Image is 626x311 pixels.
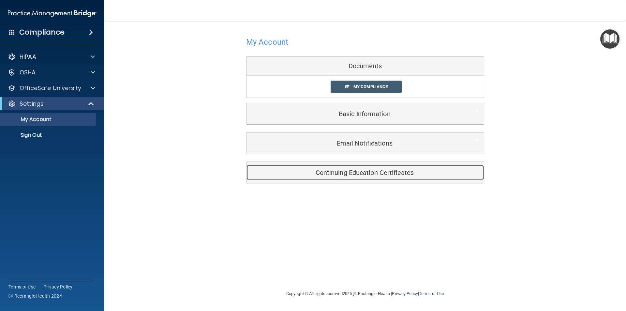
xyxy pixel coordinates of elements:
a: Continuing Education Certificates [251,165,479,180]
h5: Basic Information [251,110,459,117]
a: Settings [8,100,95,108]
p: My Account [4,116,93,123]
p: Sign Out [4,132,93,138]
span: Ⓒ Rectangle Health 2024 [8,293,62,299]
a: Privacy Policy [43,284,73,290]
button: Open Resource Center [600,29,619,49]
h4: Compliance [19,28,65,37]
p: OfficeSafe University [20,84,81,92]
a: OfficeSafe University [8,84,95,92]
img: PMB logo [8,7,97,20]
h5: Continuing Education Certificates [251,169,459,176]
a: Basic Information [251,106,479,121]
a: Privacy Policy [392,291,418,296]
a: Terms of Use [8,284,36,290]
iframe: Drift Widget Chat Controller [513,265,618,291]
a: HIPAA [8,53,95,61]
h4: My Account [246,38,288,46]
p: OSHA [20,69,36,76]
a: Terms of Use [419,291,444,296]
div: Documents [246,57,484,76]
div: Copyright © All rights reserved 2025 @ Rectangle Health | | [246,283,484,304]
h5: Email Notifications [251,140,459,147]
p: HIPAA [20,53,36,61]
a: OSHA [8,69,95,76]
p: Settings [20,100,44,108]
a: Email Notifications [251,136,479,150]
span: My Compliance [353,84,388,89]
